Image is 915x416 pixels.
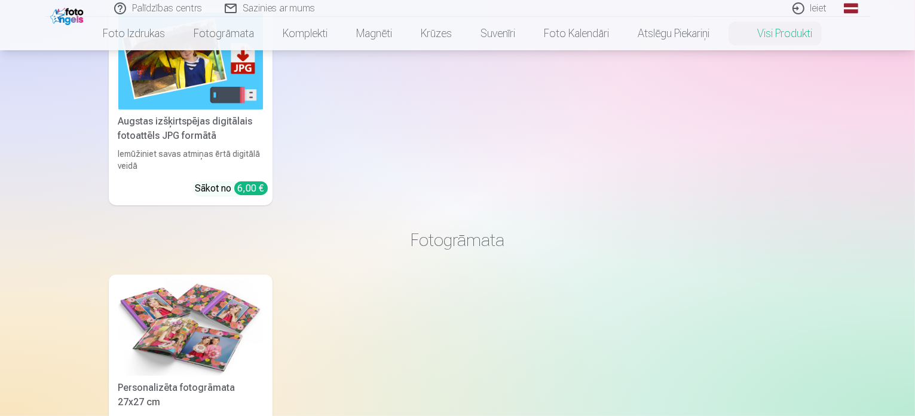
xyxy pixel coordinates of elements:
img: Personalizēta fotogrāmata 27x27 cm [118,280,263,376]
a: Magnēti [342,17,406,50]
h3: Fotogrāmata [118,229,797,251]
a: Augstas izšķirtspējas digitālais fotoattēls JPG formātāAugstas izšķirtspējas digitālais fotoattēl... [109,8,273,205]
a: Atslēgu piekariņi [623,17,724,50]
div: Personalizēta fotogrāmata 27x27 cm [114,381,268,409]
div: Iemūžiniet savas atmiņas ērtā digitālā veidā [114,148,268,172]
a: Krūzes [406,17,466,50]
img: Augstas izšķirtspējas digitālais fotoattēls JPG formātā [118,13,263,109]
img: /fa1 [50,5,87,25]
a: Visi produkti [724,17,827,50]
div: Sākot no [195,181,268,196]
a: Fotogrāmata [179,17,268,50]
div: 6,00 € [234,181,268,195]
a: Komplekti [268,17,342,50]
div: Augstas izšķirtspējas digitālais fotoattēls JPG formātā [114,114,268,143]
a: Suvenīri [466,17,530,50]
a: Foto izdrukas [88,17,179,50]
a: Foto kalendāri [530,17,623,50]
